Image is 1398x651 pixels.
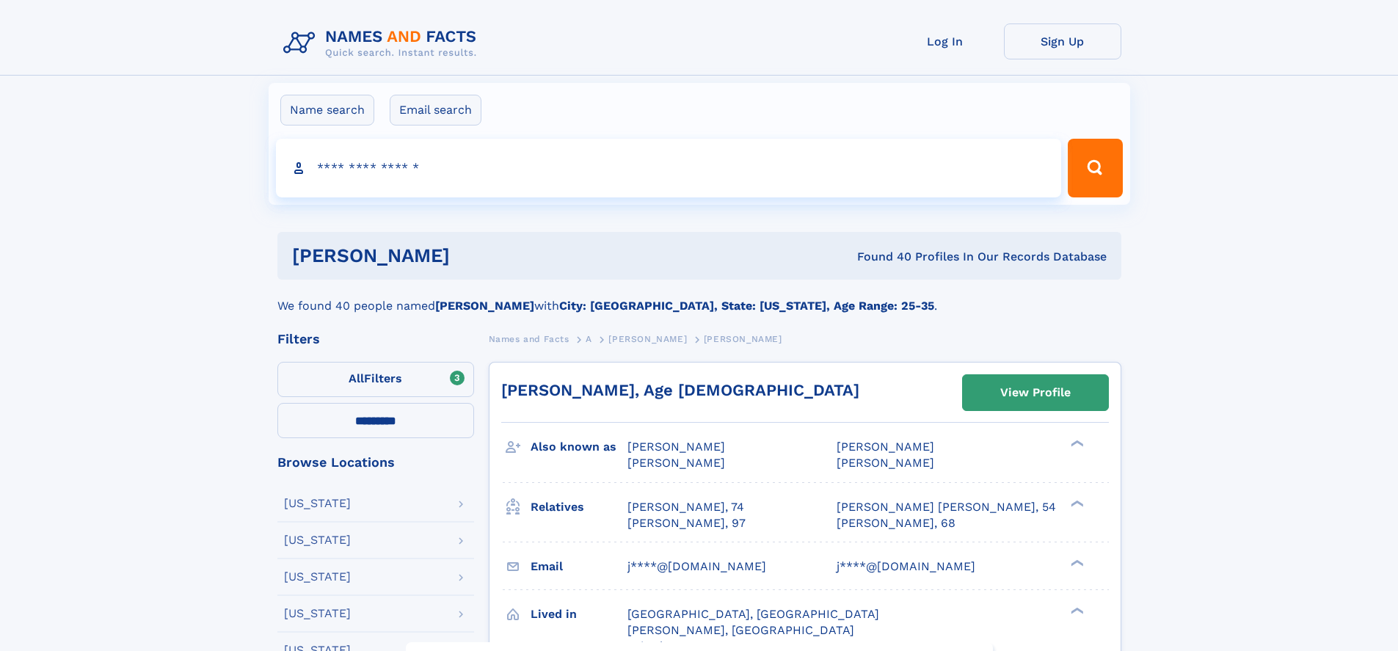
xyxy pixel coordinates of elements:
[627,456,725,470] span: [PERSON_NAME]
[531,602,627,627] h3: Lived in
[586,334,592,344] span: A
[963,375,1108,410] a: View Profile
[284,608,351,619] div: [US_STATE]
[887,23,1004,59] a: Log In
[837,515,955,531] a: [PERSON_NAME], 68
[501,381,859,399] a: [PERSON_NAME], Age [DEMOGRAPHIC_DATA]
[837,456,934,470] span: [PERSON_NAME]
[627,607,879,621] span: [GEOGRAPHIC_DATA], [GEOGRAPHIC_DATA]
[284,571,351,583] div: [US_STATE]
[1067,605,1085,615] div: ❯
[608,330,687,348] a: [PERSON_NAME]
[704,334,782,344] span: [PERSON_NAME]
[276,139,1062,197] input: search input
[277,280,1121,315] div: We found 40 people named with .
[277,456,474,469] div: Browse Locations
[435,299,534,313] b: [PERSON_NAME]
[489,330,569,348] a: Names and Facts
[1004,23,1121,59] a: Sign Up
[608,334,687,344] span: [PERSON_NAME]
[349,371,364,385] span: All
[1067,558,1085,567] div: ❯
[627,515,746,531] a: [PERSON_NAME], 97
[531,554,627,579] h3: Email
[1067,439,1085,448] div: ❯
[284,498,351,509] div: [US_STATE]
[837,499,1056,515] a: [PERSON_NAME] [PERSON_NAME], 54
[1067,498,1085,508] div: ❯
[284,534,351,546] div: [US_STATE]
[1000,376,1071,410] div: View Profile
[277,332,474,346] div: Filters
[531,434,627,459] h3: Also known as
[627,623,854,637] span: [PERSON_NAME], [GEOGRAPHIC_DATA]
[1068,139,1122,197] button: Search Button
[627,440,725,454] span: [PERSON_NAME]
[390,95,481,126] label: Email search
[277,23,489,63] img: Logo Names and Facts
[653,249,1107,265] div: Found 40 Profiles In Our Records Database
[837,440,934,454] span: [PERSON_NAME]
[292,247,654,265] h1: [PERSON_NAME]
[277,362,474,397] label: Filters
[559,299,934,313] b: City: [GEOGRAPHIC_DATA], State: [US_STATE], Age Range: 25-35
[280,95,374,126] label: Name search
[627,499,744,515] a: [PERSON_NAME], 74
[586,330,592,348] a: A
[531,495,627,520] h3: Relatives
